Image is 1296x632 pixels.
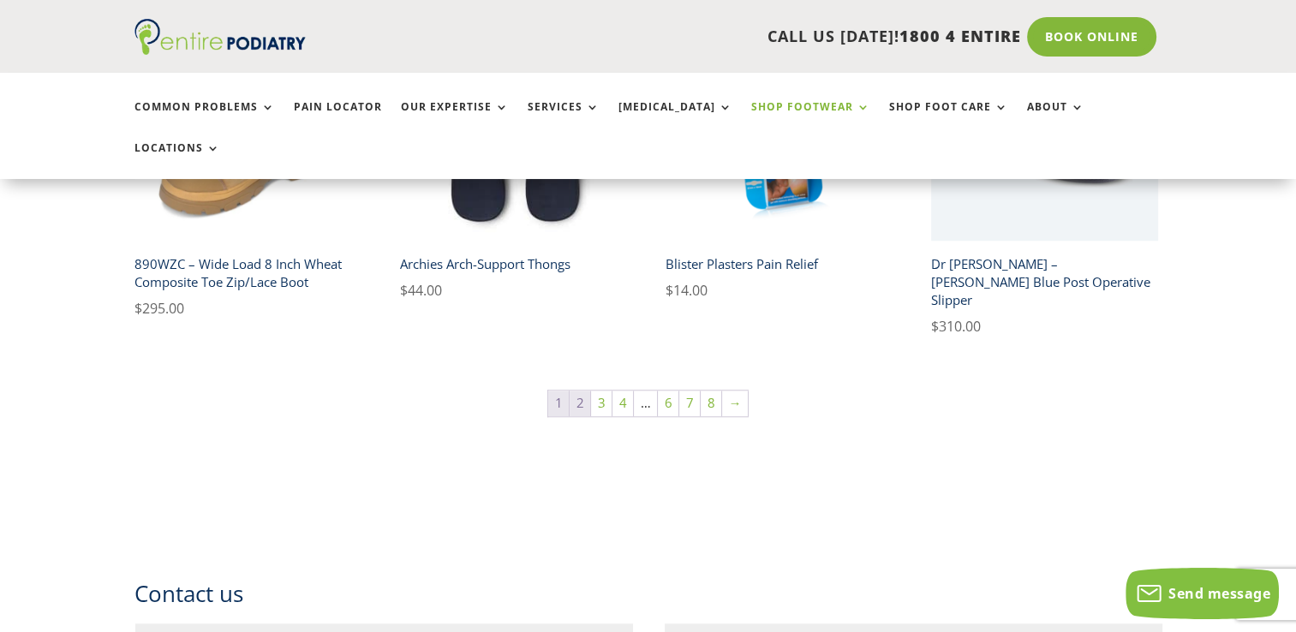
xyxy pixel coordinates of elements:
a: Book Online [1027,17,1156,57]
a: About [1027,101,1084,138]
span: $ [134,299,142,318]
h3: Contact us [134,578,1162,623]
bdi: 310.00 [931,317,981,336]
a: Page 6 [658,391,678,416]
a: Shop Footwear [751,101,870,138]
a: Services [528,101,600,138]
span: 1800 4 ENTIRE [899,26,1021,46]
h2: Dr [PERSON_NAME] – [PERSON_NAME] Blue Post Operative Slipper [931,248,1158,315]
a: → [722,391,748,416]
span: $ [400,281,408,300]
h2: Blister Plasters Pain Relief [666,248,893,279]
bdi: 44.00 [400,281,442,300]
span: $ [666,281,673,300]
h2: 890WZC – Wide Load 8 Inch Wheat Composite Toe Zip/Lace Boot [134,248,361,297]
a: Page 8 [701,391,721,416]
span: Page 1 [548,391,569,416]
p: CALL US [DATE]! [372,26,1021,48]
a: Page 7 [679,391,700,416]
a: Entire Podiatry [134,41,306,58]
img: logo (1) [134,19,306,55]
a: Common Problems [134,101,275,138]
bdi: 14.00 [666,281,708,300]
bdi: 295.00 [134,299,184,318]
a: Locations [134,142,220,179]
button: Send message [1126,568,1279,619]
a: Page 3 [591,391,612,416]
a: [MEDICAL_DATA] [618,101,732,138]
span: $ [931,317,939,336]
a: Shop Foot Care [889,101,1008,138]
h2: Archies Arch-Support Thongs [400,248,627,279]
nav: Product Pagination [134,389,1162,425]
a: Page 4 [612,391,633,416]
a: Page 2 [570,391,590,416]
a: Our Expertise [401,101,509,138]
span: … [634,391,657,416]
span: Send message [1168,584,1270,603]
a: Pain Locator [294,101,382,138]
